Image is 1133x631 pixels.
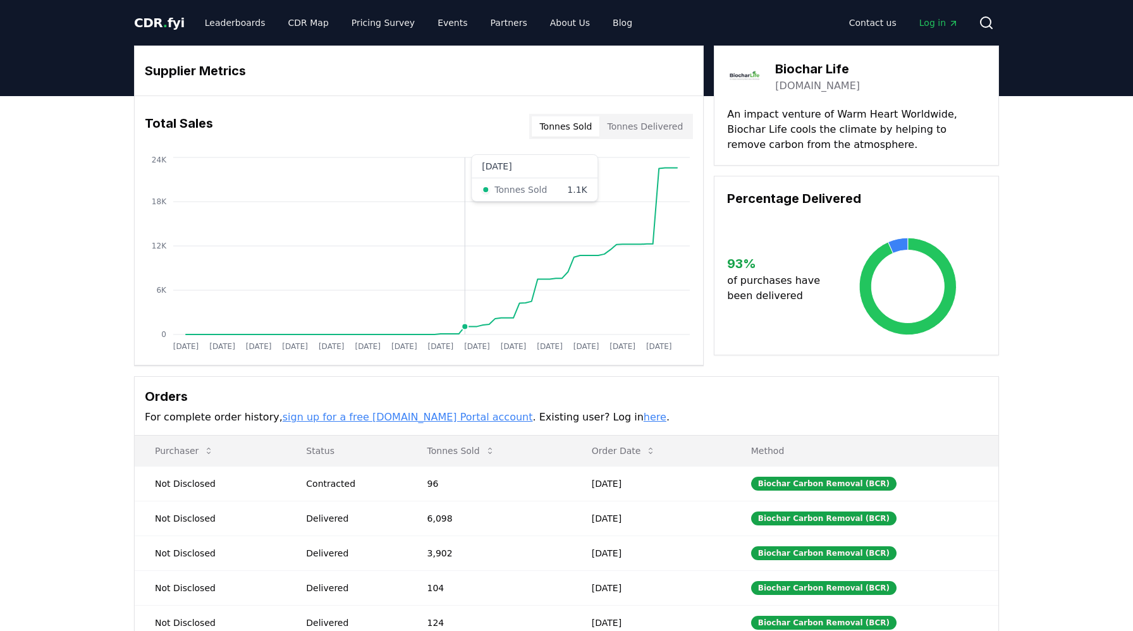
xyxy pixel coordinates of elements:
[135,570,286,605] td: Not Disclosed
[727,189,986,208] h3: Percentage Delivered
[173,342,199,351] tspan: [DATE]
[355,342,381,351] tspan: [DATE]
[609,342,635,351] tspan: [DATE]
[839,11,907,34] a: Contact us
[407,466,572,501] td: 96
[751,477,897,491] div: Biochar Carbon Removal (BCR)
[572,501,731,536] td: [DATE]
[145,438,224,463] button: Purchaser
[727,59,762,94] img: Biochar Life-logo
[145,61,693,80] h3: Supplier Metrics
[195,11,276,34] a: Leaderboards
[751,581,897,595] div: Biochar Carbon Removal (BCR)
[161,330,166,339] tspan: 0
[775,78,860,94] a: [DOMAIN_NAME]
[283,411,533,423] a: sign up for a free [DOMAIN_NAME] Portal account
[573,342,599,351] tspan: [DATE]
[407,570,572,605] td: 104
[306,477,396,490] div: Contracted
[751,512,897,525] div: Biochar Carbon Removal (BCR)
[572,536,731,570] td: [DATE]
[909,11,969,34] a: Log in
[427,11,477,34] a: Events
[341,11,425,34] a: Pricing Survey
[537,342,563,351] tspan: [DATE]
[727,273,830,303] p: of purchases have been delivered
[572,466,731,501] td: [DATE]
[599,116,690,137] button: Tonnes Delivered
[532,116,599,137] button: Tonnes Sold
[407,501,572,536] td: 6,098
[306,616,396,629] div: Delivered
[278,11,339,34] a: CDR Map
[152,242,167,250] tspan: 12K
[417,438,505,463] button: Tonnes Sold
[145,410,988,425] p: For complete order history, . Existing user? Log in .
[145,387,988,406] h3: Orders
[246,342,272,351] tspan: [DATE]
[727,254,830,273] h3: 93 %
[145,114,213,139] h3: Total Sales
[134,15,185,30] span: CDR fyi
[919,16,958,29] span: Log in
[152,156,167,164] tspan: 24K
[135,466,286,501] td: Not Disclosed
[839,11,969,34] nav: Main
[582,438,666,463] button: Order Date
[152,197,167,206] tspan: 18K
[319,342,345,351] tspan: [DATE]
[751,546,897,560] div: Biochar Carbon Removal (BCR)
[501,342,527,351] tspan: [DATE]
[306,512,396,525] div: Delivered
[156,286,167,295] tspan: 6K
[741,444,988,457] p: Method
[572,570,731,605] td: [DATE]
[751,616,897,630] div: Biochar Carbon Removal (BCR)
[306,547,396,560] div: Delivered
[306,582,396,594] div: Delivered
[163,15,168,30] span: .
[195,11,642,34] nav: Main
[296,444,396,457] p: Status
[209,342,235,351] tspan: [DATE]
[603,11,642,34] a: Blog
[481,11,537,34] a: Partners
[727,107,986,152] p: An impact venture of Warm Heart Worldwide, Biochar Life cools the climate by helping to remove ca...
[646,342,672,351] tspan: [DATE]
[282,342,308,351] tspan: [DATE]
[391,342,417,351] tspan: [DATE]
[407,536,572,570] td: 3,902
[135,536,286,570] td: Not Disclosed
[540,11,600,34] a: About Us
[428,342,454,351] tspan: [DATE]
[464,342,490,351] tspan: [DATE]
[644,411,666,423] a: here
[135,501,286,536] td: Not Disclosed
[134,14,185,32] a: CDR.fyi
[775,59,860,78] h3: Biochar Life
